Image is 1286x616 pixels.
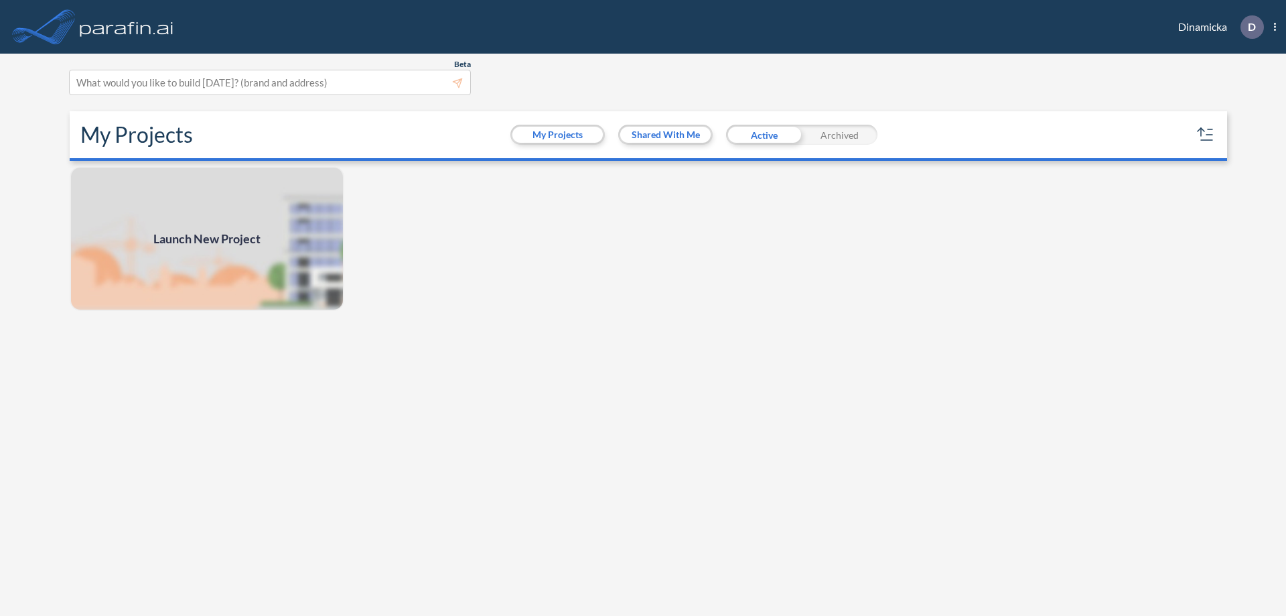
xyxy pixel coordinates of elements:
[77,13,176,40] img: logo
[726,125,802,145] div: Active
[70,166,344,311] img: add
[70,166,344,311] a: Launch New Project
[1248,21,1256,33] p: D
[454,59,471,70] span: Beta
[80,122,193,147] h2: My Projects
[1158,15,1276,39] div: Dinamicka
[802,125,877,145] div: Archived
[1195,124,1216,145] button: sort
[153,230,261,248] span: Launch New Project
[512,127,603,143] button: My Projects
[620,127,711,143] button: Shared With Me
